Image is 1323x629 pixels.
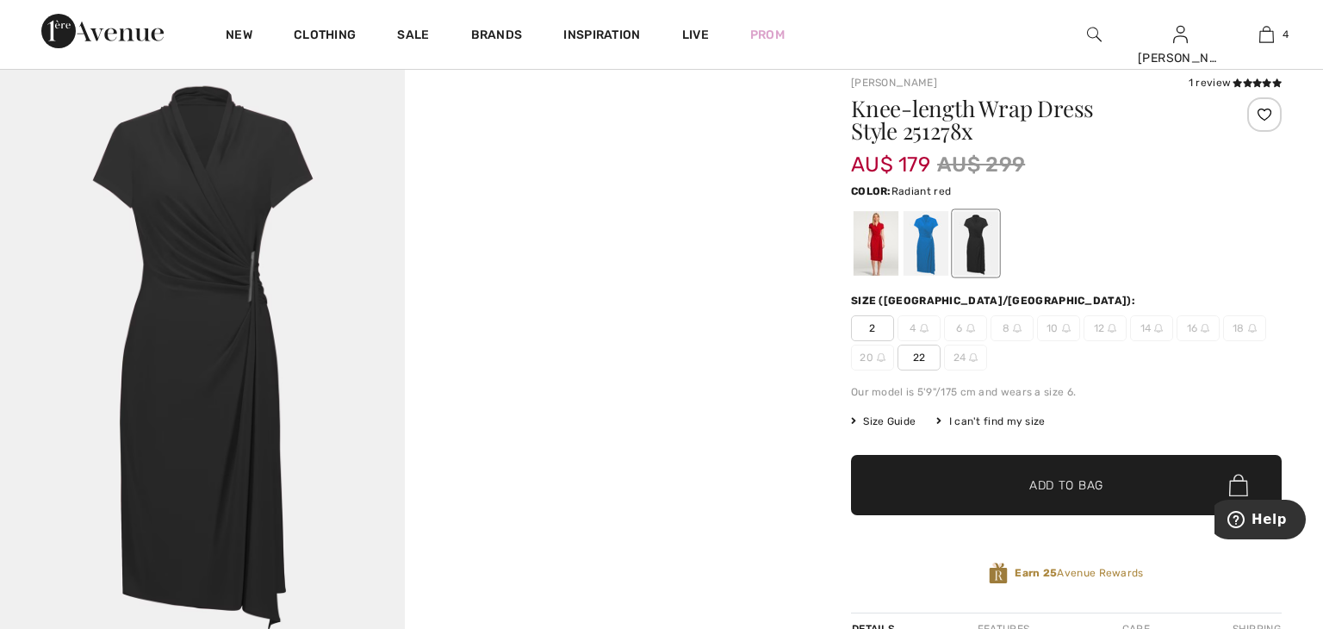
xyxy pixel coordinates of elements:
img: ring-m.svg [1154,324,1163,333]
img: search the website [1087,24,1102,45]
img: 1ère Avenue [41,14,164,48]
div: 1 review [1189,75,1282,90]
strong: Earn 25 [1015,567,1057,579]
a: Clothing [294,28,356,46]
span: Inspiration [563,28,640,46]
a: Sign In [1173,26,1188,42]
img: My Bag [1259,24,1274,45]
span: 14 [1130,315,1173,341]
span: 24 [944,345,987,371]
span: 12 [1084,315,1127,341]
img: ring-m.svg [1248,324,1257,333]
span: 16 [1177,315,1220,341]
div: [PERSON_NAME] [1138,49,1222,67]
img: ring-m.svg [1201,324,1209,333]
a: Brands [471,28,523,46]
a: Sale [397,28,429,46]
span: Color: [851,185,891,197]
span: Avenue Rewards [1015,565,1143,581]
span: Add to Bag [1029,476,1103,495]
img: ring-m.svg [1062,324,1071,333]
span: 10 [1037,315,1080,341]
a: Live [682,26,709,44]
iframe: Opens a widget where you can find more information [1214,500,1306,543]
span: 22 [898,345,941,371]
span: AU$ 179 [851,135,930,177]
img: Avenue Rewards [989,562,1008,585]
div: Radiant red [854,211,898,276]
span: Size Guide [851,414,916,429]
img: ring-m.svg [966,324,975,333]
img: ring-m.svg [1108,324,1116,333]
span: 4 [898,315,941,341]
img: ring-m.svg [877,353,885,362]
img: ring-m.svg [920,324,929,333]
span: AU$ 299 [937,149,1025,180]
span: 2 [851,315,894,341]
span: 20 [851,345,894,371]
img: My Info [1173,24,1188,45]
button: Add to Bag [851,455,1282,515]
span: Radiant red [891,185,951,197]
a: 4 [1224,24,1308,45]
div: Black [953,211,998,276]
a: [PERSON_NAME] [851,77,937,89]
span: 8 [991,315,1034,341]
h1: Knee-length Wrap Dress Style 251278x [851,97,1210,142]
a: New [226,28,252,46]
div: Coastal blue [904,211,948,276]
div: Size ([GEOGRAPHIC_DATA]/[GEOGRAPHIC_DATA]): [851,293,1139,308]
img: ring-m.svg [1013,324,1022,333]
div: Our model is 5'9"/175 cm and wears a size 6. [851,384,1282,400]
img: ring-m.svg [969,353,978,362]
span: 4 [1283,27,1289,42]
img: Bag.svg [1229,474,1248,496]
a: Prom [750,26,785,44]
span: 18 [1223,315,1266,341]
span: 6 [944,315,987,341]
div: I can't find my size [936,414,1045,429]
